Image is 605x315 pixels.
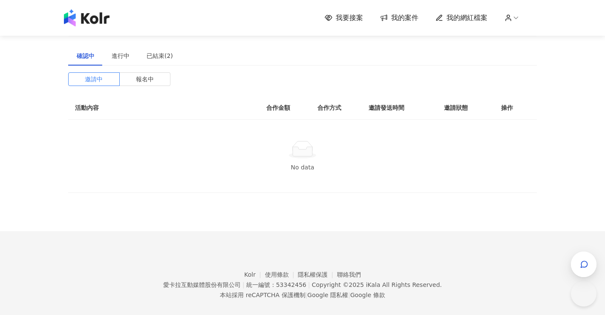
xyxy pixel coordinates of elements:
[85,73,103,86] span: 邀請中
[68,96,239,120] th: 活動內容
[311,96,362,120] th: 合作方式
[447,13,487,23] span: 我的網紅檔案
[136,73,154,86] span: 報名中
[348,292,350,298] span: |
[362,96,437,120] th: 邀請發送時間
[325,13,363,23] a: 我要接案
[391,13,418,23] span: 我的案件
[64,9,109,26] img: logo
[337,271,361,278] a: 聯絡我們
[163,281,241,288] div: 愛卡拉互動媒體股份有限公司
[77,51,95,60] div: 確認中
[435,13,487,23] a: 我的網紅檔案
[350,292,385,298] a: Google 條款
[244,271,265,278] a: Kolr
[246,281,306,288] div: 統一編號：53342456
[112,51,130,60] div: 進行中
[259,96,311,120] th: 合作金額
[242,281,245,288] span: |
[78,163,527,172] div: No data
[312,281,442,288] div: Copyright © 2025 All Rights Reserved.
[571,281,596,306] iframe: Help Scout Beacon - Open
[494,96,537,120] th: 操作
[366,281,380,288] a: iKala
[298,271,337,278] a: 隱私權保護
[265,271,298,278] a: 使用條款
[437,96,494,120] th: 邀請狀態
[305,292,308,298] span: |
[336,13,363,23] span: 我要接案
[220,290,385,300] span: 本站採用 reCAPTCHA 保護機制
[307,292,348,298] a: Google 隱私權
[380,13,418,23] a: 我的案件
[147,51,173,60] div: 已結束(2)
[308,281,310,288] span: |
